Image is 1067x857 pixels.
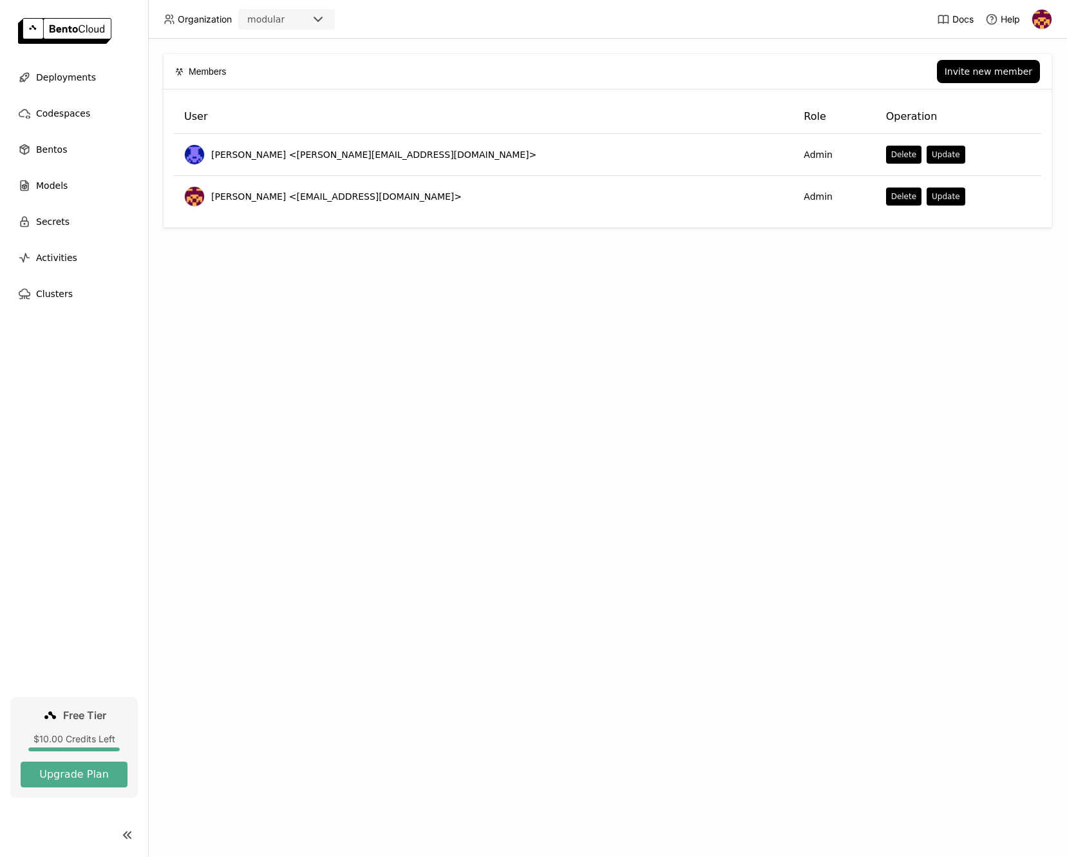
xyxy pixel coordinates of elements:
[793,134,875,176] td: Admin
[21,733,127,745] div: $10.00 Credits Left
[185,187,204,206] img: Matt Terry
[1001,14,1020,25] span: Help
[36,142,67,157] span: Bentos
[10,101,138,126] a: Codespaces
[211,190,462,203] span: [PERSON_NAME] <[EMAIL_ADDRESS][DOMAIN_NAME]>
[247,13,285,26] div: modular
[10,137,138,162] a: Bentos
[18,18,111,44] img: logo
[36,70,96,85] span: Deployments
[927,146,965,164] button: Update
[10,697,138,798] a: Free Tier$10.00 Credits LeftUpgrade Plan
[886,146,921,164] button: Delete
[937,60,1040,83] button: Invite new member
[21,762,127,787] button: Upgrade Plan
[63,709,106,722] span: Free Tier
[36,286,73,302] span: Clusters
[1032,10,1052,29] img: Matt Terry
[945,66,1032,77] div: Invite new member
[174,100,793,134] th: User
[886,188,921,206] button: Delete
[10,64,138,90] a: Deployments
[985,13,1020,26] div: Help
[876,100,1041,134] th: Operation
[211,148,536,161] span: [PERSON_NAME] <[PERSON_NAME][EMAIL_ADDRESS][DOMAIN_NAME]>
[10,245,138,271] a: Activities
[793,100,875,134] th: Role
[286,14,287,26] input: Selected modular.
[36,250,77,265] span: Activities
[189,64,226,79] span: Members
[10,281,138,307] a: Clusters
[178,14,232,25] span: Organization
[36,106,90,121] span: Codespaces
[952,14,974,25] span: Docs
[927,188,965,206] button: Update
[185,145,204,164] img: Newton Jain
[36,178,68,193] span: Models
[937,13,974,26] a: Docs
[10,173,138,198] a: Models
[793,176,875,217] td: Admin
[10,209,138,235] a: Secrets
[36,214,70,229] span: Secrets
